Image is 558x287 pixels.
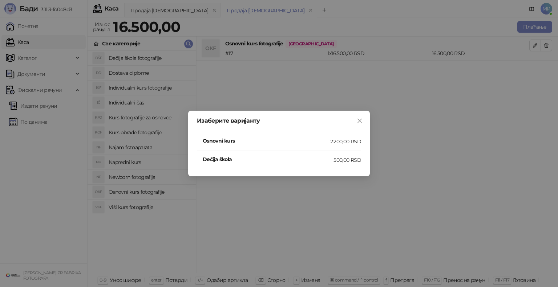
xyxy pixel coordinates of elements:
[333,156,361,164] div: 500,00 RSD
[203,137,330,145] h4: Osnovni kurs
[203,155,333,163] h4: Dečija škola
[330,138,361,145] div: 2.200,00 RSD
[354,118,365,124] span: Close
[197,118,361,124] div: Изаберите варијанту
[354,115,365,127] button: Close
[357,118,363,124] span: close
